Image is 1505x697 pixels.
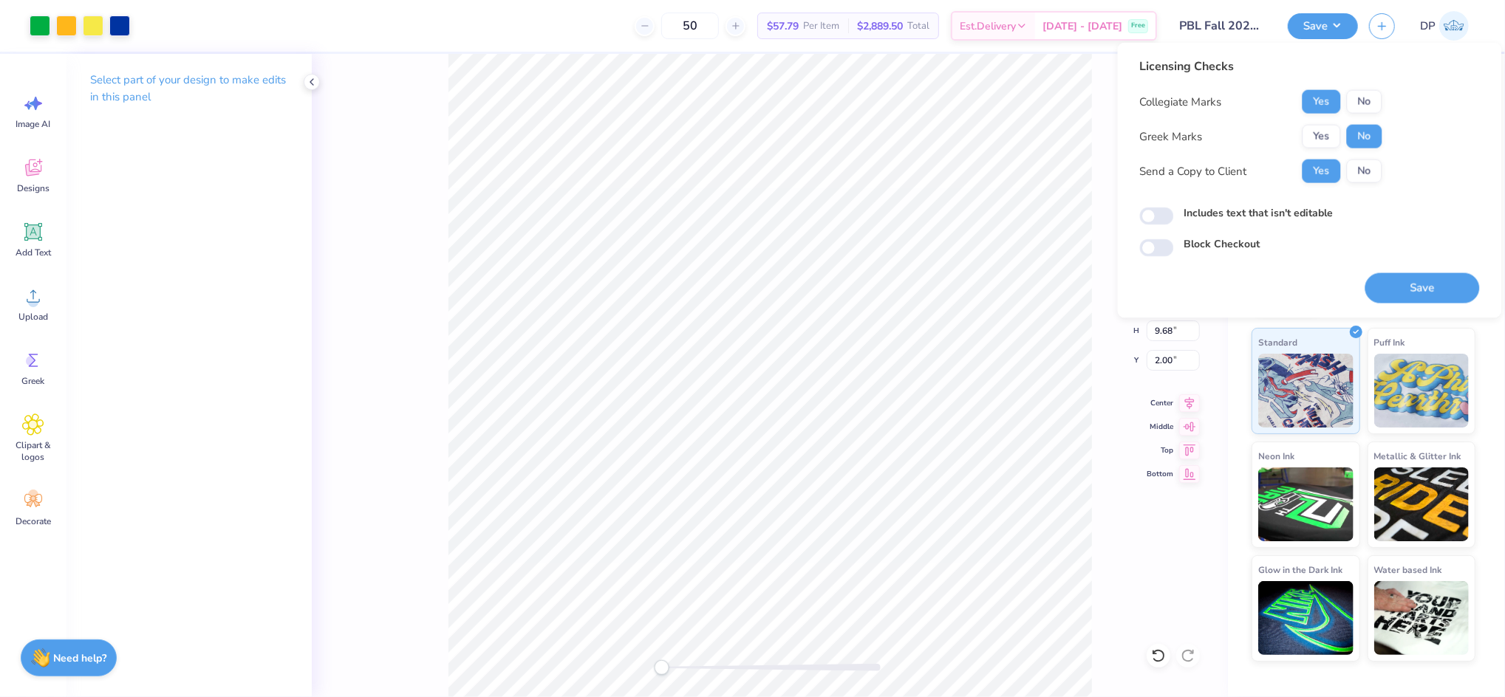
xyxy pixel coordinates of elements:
span: Decorate [16,515,51,527]
span: Middle [1147,421,1173,433]
button: Yes [1303,90,1341,114]
p: Select part of your design to make edits in this panel [90,72,288,106]
a: DP [1413,11,1475,41]
img: Glow in the Dark Ink [1258,581,1354,655]
span: Greek [22,375,45,387]
span: Top [1147,444,1173,456]
label: Includes text that isn't editable [1184,205,1334,221]
img: Neon Ink [1258,467,1354,541]
span: Free [1131,21,1145,31]
span: Metallic & Glitter Ink [1374,448,1461,464]
span: Upload [18,311,48,323]
button: No [1347,125,1382,148]
button: Save [1365,273,1480,303]
button: Save [1288,13,1358,39]
span: $57.79 [767,18,799,34]
span: Glow in the Dark Ink [1258,562,1342,577]
input: Untitled Design [1168,11,1277,41]
img: Darlene Padilla [1439,11,1469,41]
div: Accessibility label [655,660,669,675]
span: Image AI [16,118,51,130]
span: Add Text [16,247,51,258]
span: Clipart & logos [9,439,58,463]
span: [DATE] - [DATE] [1042,18,1122,34]
button: Yes [1303,125,1341,148]
div: Send a Copy to Client [1140,162,1247,179]
div: Greek Marks [1140,128,1203,145]
button: Yes [1303,159,1341,183]
span: Neon Ink [1258,448,1294,464]
input: – – [661,13,719,39]
label: Block Checkout [1184,236,1260,252]
span: $2,889.50 [857,18,903,34]
img: Standard [1258,354,1354,428]
div: Collegiate Marks [1140,93,1222,110]
strong: Need help? [54,651,107,665]
span: Standard [1258,334,1297,350]
span: Puff Ink [1374,334,1405,350]
span: Total [907,18,929,34]
span: DP [1420,18,1436,35]
button: No [1347,159,1382,183]
div: Licensing Checks [1140,58,1382,75]
span: Water based Ink [1374,562,1442,577]
span: Est. Delivery [960,18,1016,34]
span: Designs [17,182,50,194]
img: Puff Ink [1374,354,1470,428]
button: No [1347,90,1382,114]
span: Bottom [1147,468,1173,480]
span: Per Item [803,18,839,34]
span: Center [1147,397,1173,409]
img: Metallic & Glitter Ink [1374,467,1470,541]
img: Water based Ink [1374,581,1470,655]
